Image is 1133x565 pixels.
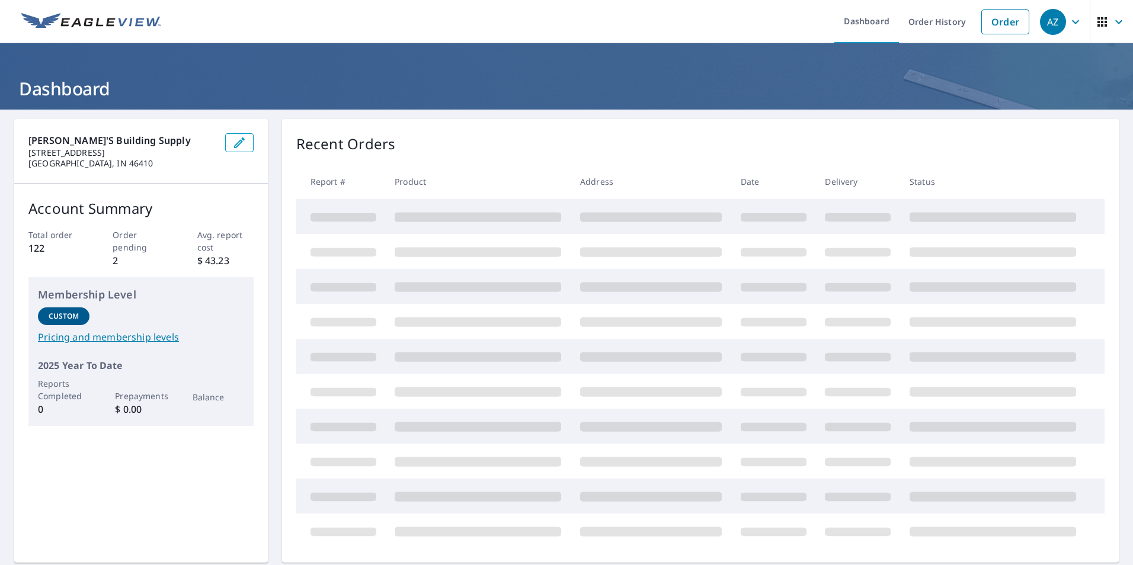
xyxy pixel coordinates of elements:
p: [PERSON_NAME]'s Building Supply [28,133,216,147]
h1: Dashboard [14,76,1119,101]
p: 2025 Year To Date [38,358,244,373]
p: $ 0.00 [115,402,167,416]
p: Account Summary [28,198,254,219]
p: Custom [49,311,79,322]
p: Recent Orders [296,133,396,155]
th: Date [731,164,816,199]
p: Prepayments [115,390,167,402]
p: 0 [38,402,89,416]
th: Status [900,164,1086,199]
p: Order pending [113,229,169,253]
a: Order [981,9,1029,34]
th: Delivery [815,164,900,199]
th: Product [385,164,571,199]
p: 2 [113,253,169,268]
a: Pricing and membership levels [38,330,244,344]
p: Membership Level [38,287,244,303]
img: EV Logo [21,13,161,31]
p: $ 43.23 [197,253,254,268]
p: Balance [193,391,244,403]
p: 122 [28,241,85,255]
th: Report # [296,164,386,199]
p: Avg. report cost [197,229,254,253]
th: Address [571,164,731,199]
p: [GEOGRAPHIC_DATA], IN 46410 [28,158,216,169]
div: AZ [1040,9,1066,35]
p: [STREET_ADDRESS] [28,147,216,158]
p: Reports Completed [38,377,89,402]
p: Total order [28,229,85,241]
